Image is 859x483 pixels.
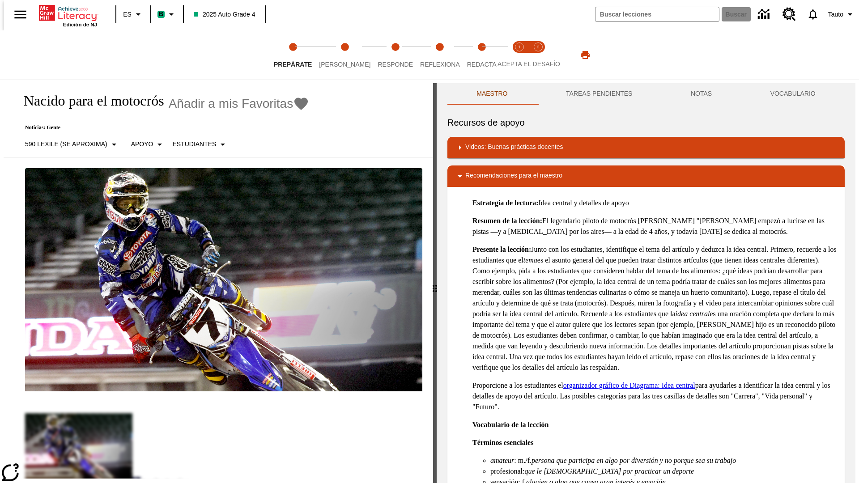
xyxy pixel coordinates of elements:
div: Pulsa la tecla de intro o la barra espaciadora y luego presiona las flechas de derecha e izquierd... [433,83,437,483]
strong: Términos esenciales [472,439,533,446]
text: 1 [518,45,520,49]
span: B [159,8,163,20]
span: Tauto [828,10,843,19]
div: Portada [39,3,97,27]
span: ACEPTA EL DESAFÍO [498,60,560,68]
button: Seleccionar estudiante [169,136,232,153]
p: El legendario piloto de motocrós [PERSON_NAME] "[PERSON_NAME] empezó a lucirse en las pistas —y a... [472,216,838,237]
span: ES [123,10,132,19]
div: Instructional Panel Tabs [447,83,845,105]
div: Videos: Buenas prácticas docentes [447,137,845,158]
button: Imprimir [571,47,600,63]
input: Buscar campo [595,7,719,21]
div: activity [437,83,855,483]
span: Responde [378,61,413,68]
em: que le [DEMOGRAPHIC_DATA] por practicar un deporte [524,467,694,475]
em: tema [523,256,537,264]
button: Reflexiona step 4 of 5 [413,30,467,80]
button: Responde step 3 of 5 [370,30,420,80]
h1: Nacido para el motocrós [14,93,164,109]
span: Redacta [467,61,497,68]
h6: Recursos de apoyo [447,115,845,130]
button: Perfil/Configuración [825,6,859,22]
button: Lee step 2 of 5 [312,30,378,80]
button: Seleccione Lexile, 590 Lexile (Se aproxima) [21,136,123,153]
button: Lenguaje: ES, Selecciona un idioma [119,6,148,22]
span: [PERSON_NAME] [319,61,370,68]
p: Noticias: Gente [14,124,309,131]
button: VOCABULARIO [741,83,845,105]
p: Apoyo [131,140,153,149]
div: reading [4,83,433,479]
em: persona que participa en algo por diversión y no porque sea su trabajo [532,457,736,464]
p: 590 Lexile (Se aproxima) [25,140,107,149]
a: Notificaciones [801,3,825,26]
p: Proporcione a los estudiantes el para ayudarles a identificar la idea central y los detalles de a... [472,380,838,412]
span: Añadir a mis Favoritas [169,97,293,111]
button: TAREAS PENDIENTES [537,83,662,105]
img: El corredor de motocrós James Stewart vuela por los aires en su motocicleta de montaña [25,168,422,392]
button: Acepta el desafío lee step 1 of 2 [506,30,532,80]
button: Tipo de apoyo, Apoyo [128,136,169,153]
text: 2 [537,45,539,49]
em: idea central [676,310,710,318]
span: Reflexiona [420,61,460,68]
p: Videos: Buenas prácticas docentes [465,142,563,153]
button: Abrir el menú lateral [7,1,34,28]
span: 2025 Auto Grade 4 [194,10,255,19]
p: Estudiantes [172,140,216,149]
strong: Estrategia de lectura: [472,199,539,207]
p: Junto con los estudiantes, identifique el tema del artículo y deduzca la idea central. Primero, r... [472,244,838,373]
button: Redacta step 5 of 5 [460,30,504,80]
p: Recomendaciones para el maestro [465,171,562,182]
button: Maestro [447,83,537,105]
span: Edición de NJ [63,22,97,27]
div: Recomendaciones para el maestro [447,165,845,187]
span: Prepárate [274,61,312,68]
button: NOTAS [662,83,741,105]
strong: Resumen de la lección: [472,217,542,225]
button: Acepta el desafío contesta step 2 of 2 [525,30,551,80]
em: amateur [490,457,514,464]
button: Añadir a mis Favoritas - Nacido para el motocrós [169,96,310,111]
a: organizador gráfico de Diagrama: Idea central [563,381,695,389]
li: : m./f. [490,455,838,466]
li: profesional: [490,466,838,477]
strong: Presente la lección: [472,246,531,253]
p: Idea central y detalles de apoyo [472,198,838,208]
strong: Vocabulario de la lección [472,421,549,428]
button: Boost El color de la clase es verde menta. Cambiar el color de la clase. [154,6,180,22]
a: Centro de recursos, Se abrirá en una pestaña nueva. [777,2,801,26]
a: Centro de información [753,2,777,27]
button: Prepárate step 1 of 5 [267,30,319,80]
